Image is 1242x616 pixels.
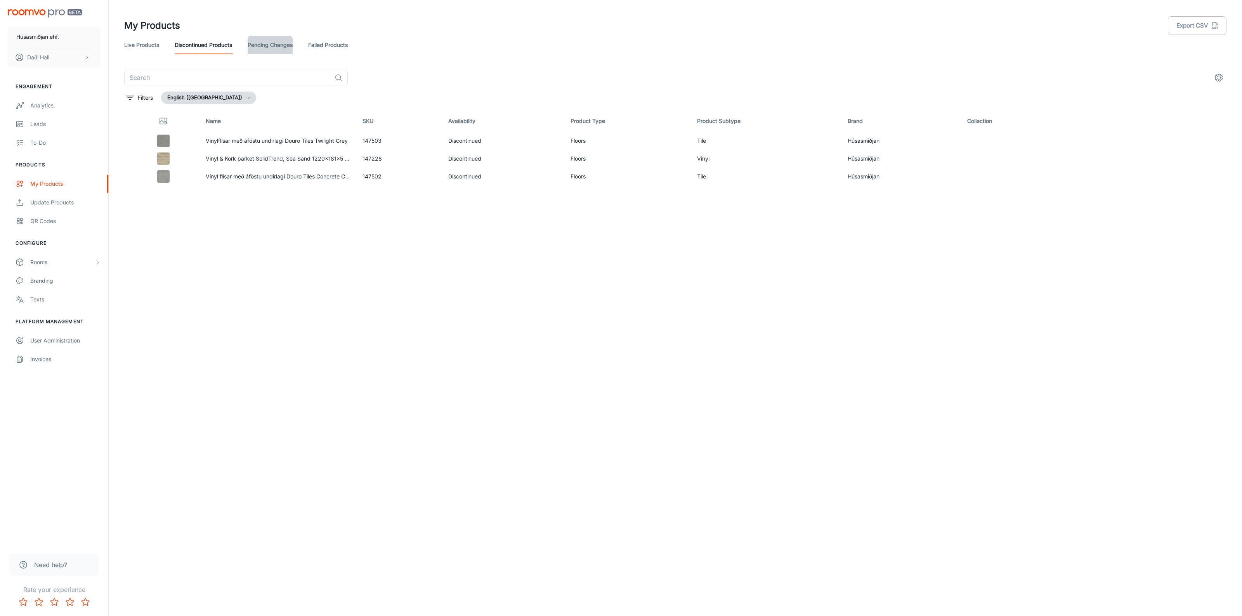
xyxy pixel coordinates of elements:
[62,594,78,610] button: Rate 4 star
[206,173,356,180] a: Vínyl flisar með áföstu undirlagi Douro Tiles Concrete Cloud
[175,36,232,54] a: Discontinued Products
[30,295,101,304] div: Texts
[8,9,82,17] img: Roomvo PRO Beta
[691,110,841,132] th: Product Subtype
[356,132,442,150] td: 147503
[30,355,101,363] div: Invoices
[159,116,168,126] svg: Thumbnail
[564,168,691,185] td: Floors
[161,92,256,104] button: English ([GEOGRAPHIC_DATA])
[124,36,159,54] a: Live Products
[564,150,691,168] td: Floors
[30,258,94,266] div: Rooms
[691,168,841,185] td: Tile
[30,101,101,110] div: Analytics
[1211,70,1226,85] button: settings
[47,594,62,610] button: Rate 3 star
[841,132,961,150] td: Húsasmiðjan
[691,150,841,168] td: Vinyl
[34,560,67,569] span: Need help?
[356,110,442,132] th: SKU
[124,19,180,33] h1: My Products
[8,47,101,67] button: Daði Hall
[206,155,368,162] a: Vinyl & Kork parket SolidTrend, Sea Sand 1220x181x5 3850502
[30,180,101,188] div: My Products
[30,217,101,225] div: QR Codes
[16,33,59,41] p: Húsasmiðjan ehf.
[308,36,348,54] a: Failed Products
[31,594,47,610] button: Rate 2 star
[691,132,841,150] td: Tile
[564,110,691,132] th: Product Type
[206,137,348,144] a: Vinylflísar með áföstu undirlagi Douro Tiles Twilight Grey
[124,92,155,104] button: filter
[356,168,442,185] td: 147502
[8,27,101,47] button: Húsasmiðjan ehf.
[961,110,1070,132] th: Collection
[199,110,356,132] th: Name
[124,70,331,85] input: Search
[248,36,293,54] a: Pending Changes
[841,110,961,132] th: Brand
[442,168,564,185] td: Discontinued
[564,132,691,150] td: Floors
[138,93,153,102] p: Filters
[30,198,101,207] div: Update Products
[30,336,101,345] div: User Administration
[6,585,102,594] p: Rate your experience
[27,53,49,62] p: Daði Hall
[442,132,564,150] td: Discontinued
[30,277,101,285] div: Branding
[841,150,961,168] td: Húsasmiðjan
[78,594,93,610] button: Rate 5 star
[30,120,101,128] div: Leads
[1168,16,1226,35] button: Export CSV
[30,138,101,147] div: To-do
[16,594,31,610] button: Rate 1 star
[841,168,961,185] td: Húsasmiðjan
[442,150,564,168] td: Discontinued
[442,110,564,132] th: Availability
[356,150,442,168] td: 147228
